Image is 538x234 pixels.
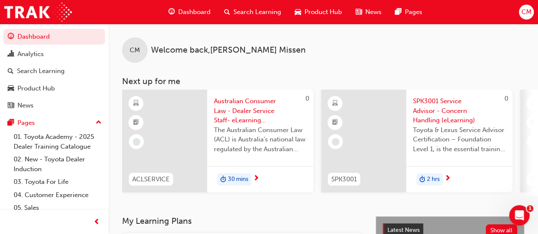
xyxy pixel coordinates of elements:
[17,49,44,59] div: Analytics
[413,125,506,154] span: Toyota & Lexus Service Advisor Certification – Foundation Level 1, is the essential training cour...
[8,85,14,93] span: car-icon
[305,7,342,17] span: Product Hub
[519,5,534,20] button: CM
[130,45,140,55] span: CM
[10,175,105,189] a: 03. Toyota For Life
[527,205,533,212] span: 1
[8,119,14,127] span: pages-icon
[17,84,55,93] div: Product Hub
[214,125,307,154] span: The Australian Consumer Law (ACL) is Australia's national law regulated by the Australian Competi...
[10,130,105,153] a: 01. Toyota Academy - 2025 Dealer Training Catalogue
[94,217,100,228] span: prev-icon
[332,98,338,109] span: learningResourceType_ELEARNING-icon
[10,201,105,214] a: 05. Sales
[228,175,248,184] span: 30 mins
[387,226,420,234] span: Latest News
[108,76,538,86] h3: Next up for me
[521,7,531,17] span: CM
[10,153,105,175] a: 02. New - Toyota Dealer Induction
[10,189,105,202] a: 04. Customer Experience
[444,175,451,183] span: next-icon
[17,66,65,76] div: Search Learning
[321,90,512,192] a: 0SPK3001SPK3001 Service Advisor - Concern Handling (eLearning)Toyota & Lexus Service Advisor Cert...
[214,96,307,125] span: Australian Consumer Law - Dealer Service Staff- eLearning Module
[3,46,105,62] a: Analytics
[388,3,429,21] a: pages-iconPages
[122,216,362,226] h3: My Learning Plans
[162,3,217,21] a: guage-iconDashboard
[3,63,105,79] a: Search Learning
[427,175,440,184] span: 2 hrs
[8,51,14,58] span: chart-icon
[504,95,508,102] span: 0
[17,118,35,128] div: Pages
[332,117,338,128] span: booktick-icon
[531,98,537,109] span: learningResourceType_ELEARNING-icon
[3,98,105,113] a: News
[3,81,105,96] a: Product Hub
[356,7,362,17] span: news-icon
[253,175,259,183] span: next-icon
[3,115,105,131] button: Pages
[332,138,339,146] span: learningRecordVerb_NONE-icon
[168,7,175,17] span: guage-icon
[233,7,281,17] span: Search Learning
[305,95,309,102] span: 0
[331,175,357,184] span: SPK3001
[349,3,388,21] a: news-iconNews
[3,27,105,115] button: DashboardAnalyticsSearch LearningProduct HubNews
[224,7,230,17] span: search-icon
[419,174,425,185] span: duration-icon
[413,96,506,125] span: SPK3001 Service Advisor - Concern Handling (eLearning)
[96,117,102,128] span: up-icon
[151,45,306,55] span: Welcome back , [PERSON_NAME] Missen
[122,90,313,192] a: 0ACLSERVICEAustralian Consumer Law - Dealer Service Staff- eLearning ModuleThe Australian Consume...
[132,175,170,184] span: ACLSERVICE
[133,117,139,128] span: booktick-icon
[3,29,105,45] a: Dashboard
[4,3,72,22] img: Trak
[17,101,34,110] div: News
[8,33,14,41] span: guage-icon
[220,174,226,185] span: duration-icon
[405,7,422,17] span: Pages
[395,7,401,17] span: pages-icon
[295,7,301,17] span: car-icon
[217,3,288,21] a: search-iconSearch Learning
[133,138,140,146] span: learningRecordVerb_NONE-icon
[365,7,381,17] span: News
[509,205,529,226] iframe: Intercom live chat
[133,98,139,109] span: learningResourceType_ELEARNING-icon
[531,117,537,128] span: booktick-icon
[288,3,349,21] a: car-iconProduct Hub
[178,7,211,17] span: Dashboard
[8,102,14,110] span: news-icon
[8,68,14,75] span: search-icon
